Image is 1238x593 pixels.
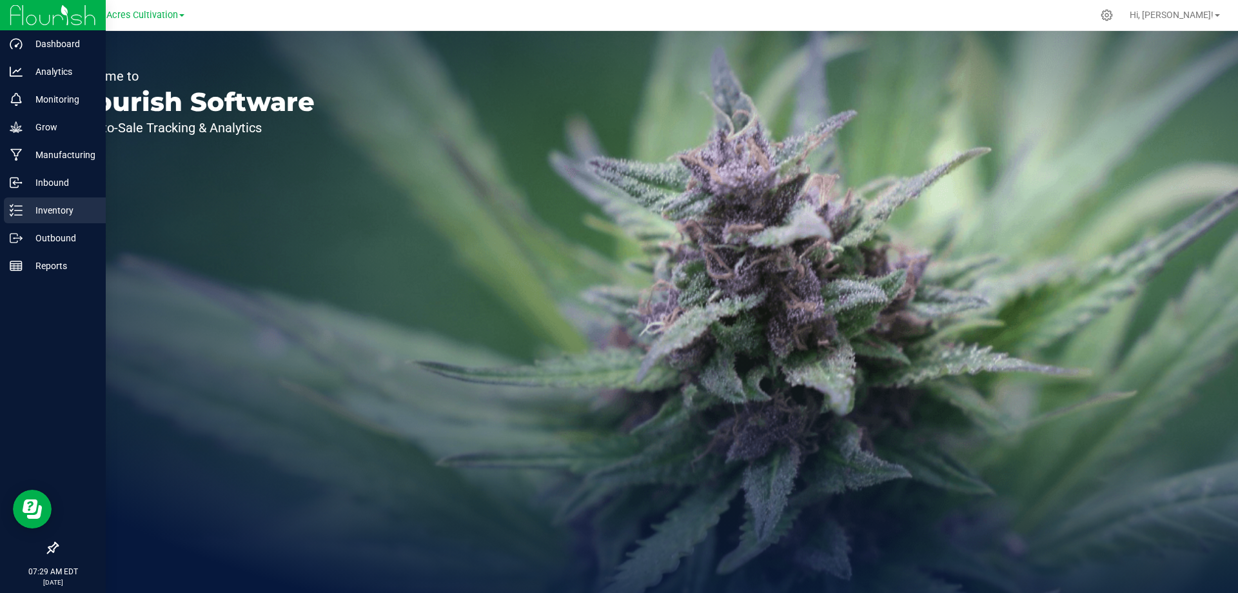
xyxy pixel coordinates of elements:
p: [DATE] [6,578,100,587]
inline-svg: Analytics [10,65,23,78]
inline-svg: Dashboard [10,37,23,50]
p: Seed-to-Sale Tracking & Analytics [70,121,315,134]
inline-svg: Inventory [10,204,23,217]
p: Inventory [23,203,100,218]
div: Manage settings [1099,9,1115,21]
p: Grow [23,119,100,135]
p: Monitoring [23,92,100,107]
p: Welcome to [70,70,315,83]
inline-svg: Reports [10,259,23,272]
p: Dashboard [23,36,100,52]
p: Reports [23,258,100,274]
p: Manufacturing [23,147,100,163]
span: Green Acres Cultivation [79,10,178,21]
p: Outbound [23,230,100,246]
inline-svg: Inbound [10,176,23,189]
p: 07:29 AM EDT [6,566,100,578]
p: Flourish Software [70,89,315,115]
span: Hi, [PERSON_NAME]! [1130,10,1213,20]
inline-svg: Monitoring [10,93,23,106]
iframe: Resource center [13,490,52,528]
inline-svg: Grow [10,121,23,134]
p: Inbound [23,175,100,190]
inline-svg: Manufacturing [10,148,23,161]
p: Analytics [23,64,100,79]
inline-svg: Outbound [10,232,23,245]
